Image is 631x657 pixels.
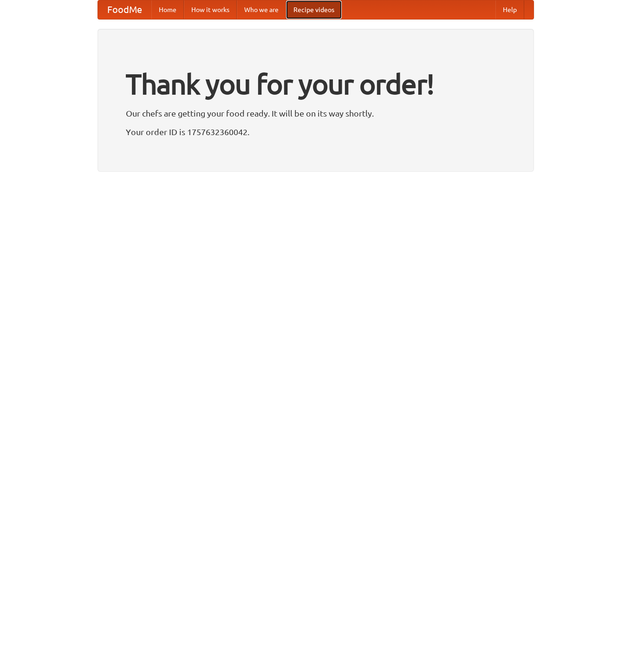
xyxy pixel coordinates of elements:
[151,0,184,19] a: Home
[286,0,342,19] a: Recipe videos
[237,0,286,19] a: Who we are
[495,0,524,19] a: Help
[126,62,506,106] h1: Thank you for your order!
[184,0,237,19] a: How it works
[126,106,506,120] p: Our chefs are getting your food ready. It will be on its way shortly.
[98,0,151,19] a: FoodMe
[126,125,506,139] p: Your order ID is 1757632360042.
